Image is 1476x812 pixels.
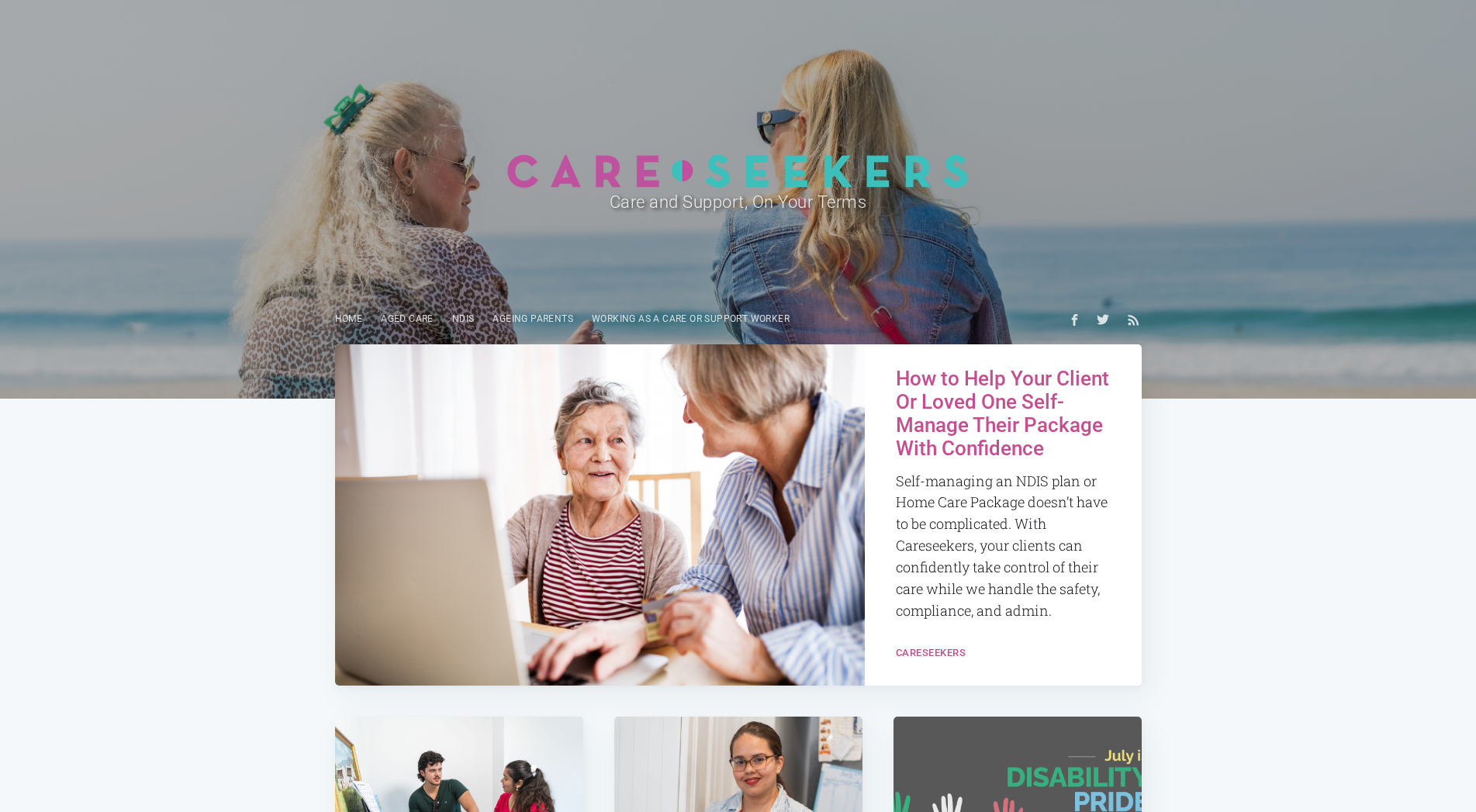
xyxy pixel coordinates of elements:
a: How to Help Your Client Or Loved One Self-Manage Their Package With Confidence Self-managing an N... [865,344,1142,643]
h2: Care and Support, On Your Terms [394,188,1083,216]
a: Aged Care [372,304,443,334]
a: Working as a care or support worker [582,304,799,334]
p: Self-managing an NDIS plan or Home Care Package doesn’t have to be complicated. With Careseekers,... [896,471,1111,622]
img: Careseekers [506,154,970,188]
a: Careseekers [896,647,966,658]
a: Home [326,304,372,334]
a: NDIS [443,304,484,334]
h2: How to Help Your Client Or Loved One Self-Manage Their Package With Confidence [896,368,1111,461]
a: Ageing parents [483,304,582,334]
